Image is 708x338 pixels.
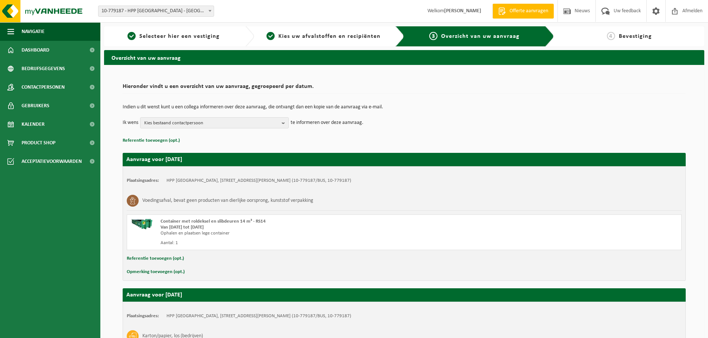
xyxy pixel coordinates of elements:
span: 4 [607,32,615,40]
strong: Plaatsingsadres: [127,178,159,183]
span: Kies uw afvalstoffen en recipiënten [278,33,381,39]
a: Offerte aanvragen [492,4,554,19]
span: Selecteer hier een vestiging [139,33,220,39]
span: Bedrijfsgegevens [22,59,65,78]
span: Navigatie [22,22,45,41]
strong: [PERSON_NAME] [444,8,481,14]
span: 3 [429,32,437,40]
span: 2 [266,32,275,40]
button: Kies bestaand contactpersoon [140,117,289,128]
strong: Van [DATE] tot [DATE] [161,225,204,230]
p: te informeren over deze aanvraag. [291,117,363,128]
td: HPP [GEOGRAPHIC_DATA], [STREET_ADDRESS][PERSON_NAME] (10-779187/BUS, 10-779187) [167,313,351,319]
button: Referentie toevoegen (opt.) [123,136,180,145]
p: Ik wens [123,117,138,128]
span: Product Shop [22,134,55,152]
span: Acceptatievoorwaarden [22,152,82,171]
div: Aantal: 1 [161,240,434,246]
button: Referentie toevoegen (opt.) [127,254,184,263]
span: Kalender [22,115,45,134]
span: 1 [127,32,136,40]
button: Opmerking toevoegen (opt.) [127,267,185,277]
p: Indien u dit wenst kunt u een collega informeren over deze aanvraag, die ontvangt dan een kopie v... [123,105,686,110]
span: Gebruikers [22,96,49,115]
span: Overzicht van uw aanvraag [441,33,520,39]
span: Container met roldeksel en slibdeuren 14 m³ - RS14 [161,219,266,224]
a: 2Kies uw afvalstoffen en recipiënten [258,32,389,41]
h2: Hieronder vindt u een overzicht van uw aanvraag, gegroepeerd per datum. [123,83,686,93]
span: 10-779187 - HPP BELGIUM - LEVAL-TRAHEGNIES [98,6,214,17]
span: Offerte aanvragen [508,7,550,15]
h3: Voedingsafval, bevat geen producten van dierlijke oorsprong, kunststof verpakking [142,195,313,207]
div: Ophalen en plaatsen lege container [161,230,434,236]
span: Contactpersonen [22,78,65,96]
strong: Aanvraag voor [DATE] [126,292,182,298]
td: HPP [GEOGRAPHIC_DATA], [STREET_ADDRESS][PERSON_NAME] (10-779187/BUS, 10-779187) [167,178,351,184]
span: Kies bestaand contactpersoon [144,118,279,129]
strong: Aanvraag voor [DATE] [126,157,182,163]
span: Bevestiging [619,33,652,39]
strong: Plaatsingsadres: [127,314,159,318]
h2: Overzicht van uw aanvraag [104,50,704,65]
span: 10-779187 - HPP BELGIUM - LEVAL-TRAHEGNIES [98,6,214,16]
img: HK-RS-14-GN-00.png [131,219,153,230]
a: 1Selecteer hier een vestiging [108,32,239,41]
span: Dashboard [22,41,49,59]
